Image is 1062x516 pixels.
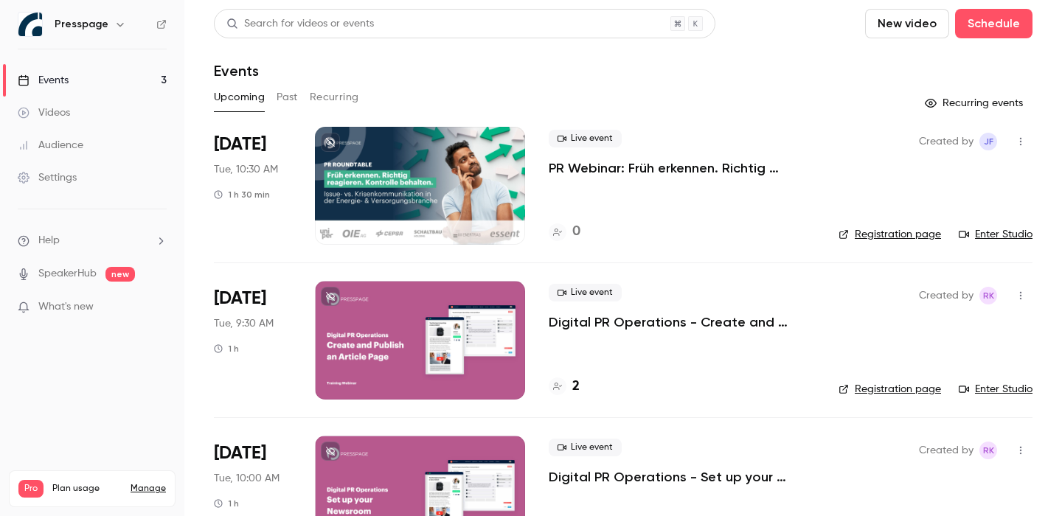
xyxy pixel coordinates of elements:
div: Sep 30 Tue, 10:30 AM (Europe/Berlin) [214,127,291,245]
button: New video [865,9,949,38]
span: [DATE] [214,133,266,156]
button: Recurring [310,86,359,109]
a: Registration page [839,227,941,242]
span: Help [38,233,60,248]
a: SpeakerHub [38,266,97,282]
span: Live event [549,130,622,147]
div: 1 h [214,498,239,509]
img: Presspage [18,13,42,36]
h4: 0 [572,222,580,242]
div: Videos [18,105,70,120]
span: RK [983,287,994,304]
a: PR Webinar: Früh erkennen. Richtig reagieren. Kontrolle behalten. [549,159,815,177]
button: Past [277,86,298,109]
span: Live event [549,439,622,456]
span: [DATE] [214,287,266,310]
a: 0 [549,222,580,242]
span: Robin Kleine [979,287,997,304]
h1: Events [214,62,259,80]
a: Digital PR Operations - Create and Publish an Article Page [549,313,815,331]
span: new [105,267,135,282]
span: Created by [919,133,974,150]
span: Live event [549,284,622,301]
span: Created by [919,442,974,459]
iframe: Noticeable Trigger [149,301,167,314]
a: 2 [549,377,580,397]
span: Robin Kleine [979,442,997,459]
div: 1 h [214,343,239,355]
button: Schedule [955,9,1032,38]
a: Digital PR Operations - Set up your Newsroom [549,468,815,486]
a: Manage [131,483,166,495]
span: Created by [919,287,974,304]
span: Tue, 9:30 AM [214,316,274,331]
h4: 2 [572,377,580,397]
a: Enter Studio [959,382,1032,397]
div: Audience [18,138,83,153]
h6: Presspage [55,17,108,32]
a: Enter Studio [959,227,1032,242]
div: Events [18,73,69,88]
div: Settings [18,170,77,185]
span: Pro [18,480,44,498]
span: Plan usage [52,483,122,495]
div: Nov 4 Tue, 9:30 AM (Europe/Amsterdam) [214,281,291,399]
span: RK [983,442,994,459]
span: [DATE] [214,442,266,465]
div: Search for videos or events [226,16,374,32]
span: Tue, 10:30 AM [214,162,278,177]
span: What's new [38,299,94,315]
button: Recurring events [918,91,1032,115]
button: Upcoming [214,86,265,109]
span: JF [984,133,993,150]
a: Registration page [839,382,941,397]
span: Tue, 10:00 AM [214,471,280,486]
div: 1 h 30 min [214,189,270,201]
span: Jesse Finn-Brown [979,133,997,150]
li: help-dropdown-opener [18,233,167,248]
